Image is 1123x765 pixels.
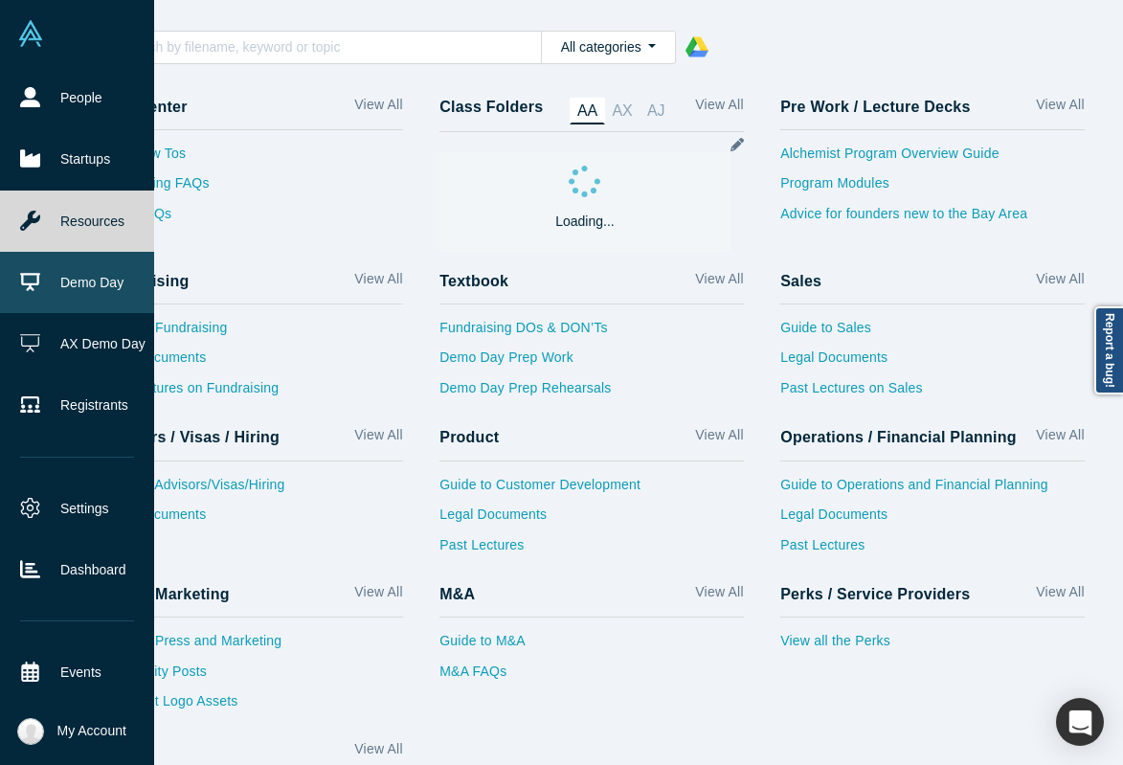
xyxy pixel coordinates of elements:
h4: M&A [439,585,475,603]
a: Guide to Advisors/Visas/Hiring [99,475,403,506]
a: Legal Documents [99,348,403,378]
a: AA [570,98,605,124]
a: Legal Documents [99,505,403,535]
a: Past Lectures on Fundraising [99,378,403,409]
a: View All [695,95,743,124]
a: Guide to Fundraising [99,318,403,349]
h4: Press / Marketing [99,585,230,603]
h4: Sales [780,272,821,290]
a: Guide to Sales [780,318,1085,349]
a: Fundraising DOs & DON’Ts [439,318,744,349]
a: View All [695,425,743,453]
a: Program Modules [780,173,1085,204]
a: Report a bug! [1094,306,1123,394]
a: Alchemist Program Overview Guide [780,144,1085,174]
a: Guide to Operations and Financial Planning [780,475,1085,506]
a: Alchemist Logo Assets [99,691,403,722]
a: M&A FAQs [439,662,744,692]
a: Advice for founders new to the Bay Area [780,204,1085,235]
a: View All [1036,425,1084,453]
a: AJ [640,98,672,124]
a: View All [354,582,402,610]
img: Katinka Harsányi's Account [17,718,44,745]
a: View All [1036,582,1084,610]
h4: Pre Work / Lecture Decks [780,98,970,116]
a: Legal Documents [439,505,744,535]
h4: Product [439,428,499,446]
img: Alchemist Vault Logo [17,20,44,47]
a: View All [695,582,743,610]
a: Past Lectures [780,535,1085,566]
p: Loading... [555,212,615,232]
h4: Textbook [439,272,508,290]
h4: Operations / Financial Planning [780,428,1017,446]
a: View All [354,95,402,123]
a: Past Lectures [439,535,744,566]
h4: Perks / Service Providers [780,585,970,603]
button: All categories [541,31,676,64]
a: Community Posts [99,662,403,692]
a: View All [1036,269,1084,297]
a: Demo Day Prep Work [439,348,744,378]
a: View All [1036,95,1084,123]
a: Legal Documents [780,348,1085,378]
a: Sales FAQs [99,204,403,235]
a: AX [605,98,640,124]
a: View All [354,425,402,453]
a: Vault How Tos [99,144,403,174]
a: Guide to Customer Development [439,475,744,506]
a: Legal Documents [780,505,1085,535]
h4: Advisors / Visas / Hiring [99,428,280,446]
a: Past Lectures on Sales [780,378,1085,409]
a: Guide to Press and Marketing [99,631,403,662]
h4: Class Folders [439,98,543,118]
a: View All [695,269,743,297]
a: View all the Perks [780,631,1085,662]
a: View All [354,269,402,297]
span: My Account [57,721,126,741]
a: Demo Day Prep Rehearsals [439,378,744,409]
input: Search by filename, keyword or topic [119,34,541,59]
a: Fundraising FAQs [99,173,403,204]
button: My Account [17,718,126,745]
a: Guide to M&A [439,631,744,662]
